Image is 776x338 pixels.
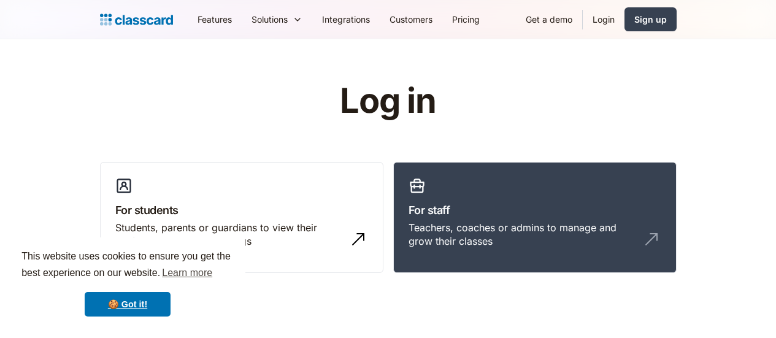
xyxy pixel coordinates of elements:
a: Features [188,6,242,33]
div: Teachers, coaches or admins to manage and grow their classes [409,221,637,248]
a: home [100,11,173,28]
h3: For staff [409,202,661,218]
div: cookieconsent [10,237,245,328]
a: Pricing [442,6,490,33]
a: learn more about cookies [160,264,214,282]
div: Solutions [242,6,312,33]
span: This website uses cookies to ensure you get the best experience on our website. [21,249,234,282]
a: Integrations [312,6,380,33]
div: Students, parents or guardians to view their profile and manage bookings [115,221,344,248]
a: dismiss cookie message [85,292,171,317]
a: Customers [380,6,442,33]
a: For staffTeachers, coaches or admins to manage and grow their classes [393,162,677,274]
div: Solutions [252,13,288,26]
a: Sign up [624,7,677,31]
h3: For students [115,202,368,218]
div: Sign up [634,13,667,26]
h1: Log in [193,82,583,120]
a: Login [583,6,624,33]
a: For studentsStudents, parents or guardians to view their profile and manage bookings [100,162,383,274]
a: Get a demo [516,6,582,33]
